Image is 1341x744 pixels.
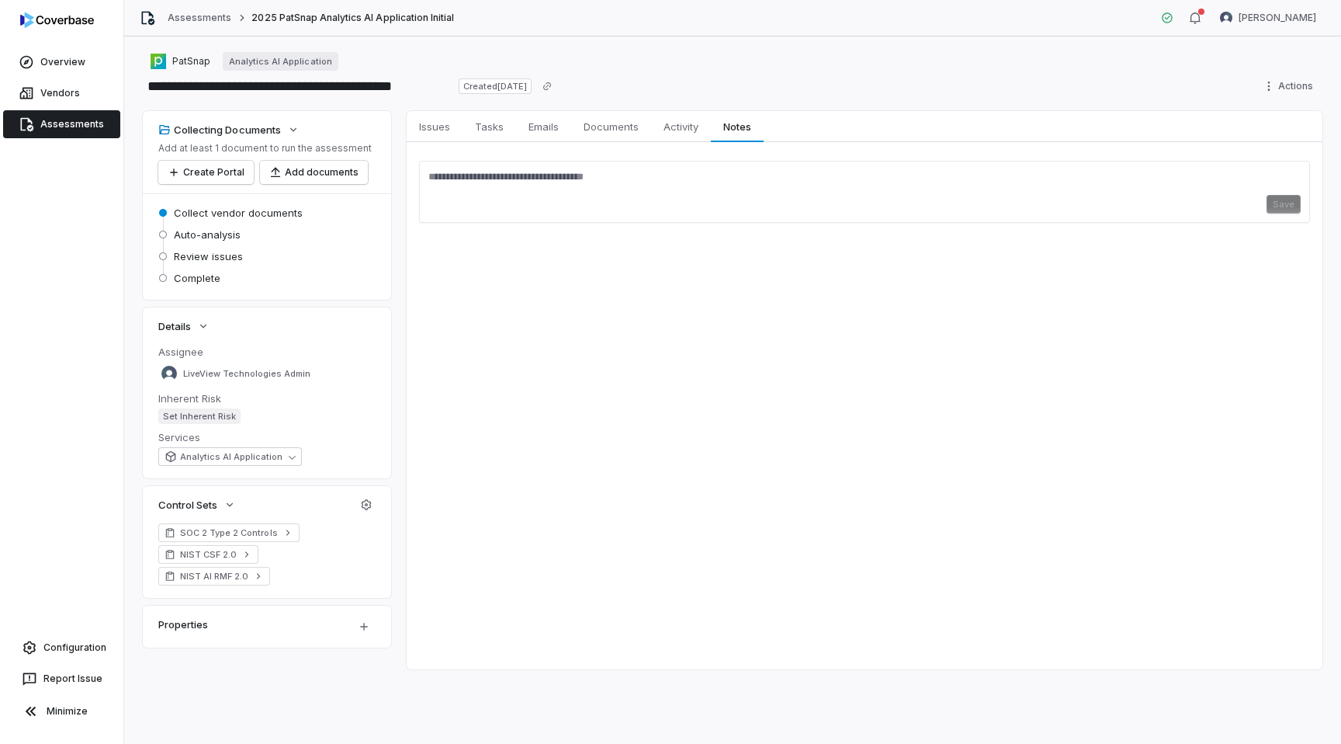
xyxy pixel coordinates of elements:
[158,523,300,542] a: SOC 2 Type 2 Controls
[577,116,645,137] span: Documents
[183,368,310,380] span: LiveView Technologies Admin
[146,47,215,75] button: https://patsnap.com/PatSnap
[174,206,303,220] span: Collect vendor documents
[3,110,120,138] a: Assessments
[174,249,243,263] span: Review issues
[158,498,217,512] span: Control Sets
[6,696,117,727] button: Minimize
[158,142,372,155] p: Add at least 1 document to run the assessment
[251,12,454,24] span: 2025 PatSnap Analytics AI Application Initial
[158,123,281,137] div: Collecting Documents
[3,79,120,107] a: Vendors
[717,116,757,137] span: Notes
[158,345,376,359] dt: Assignee
[20,12,94,28] img: logo-D7KZi-bG.svg
[459,78,532,94] span: Created [DATE]
[154,312,214,340] button: Details
[158,391,376,405] dt: Inherent Risk
[158,319,191,333] span: Details
[158,430,376,444] dt: Services
[6,634,117,662] a: Configuration
[260,161,368,184] button: Add documents
[180,570,248,582] span: NIST AI RMF 2.0
[180,451,282,463] span: Analytics AI Application
[469,116,510,137] span: Tasks
[6,665,117,693] button: Report Issue
[3,48,120,76] a: Overview
[158,161,254,184] button: Create Portal
[1211,6,1325,30] button: Mike Phillips avatar[PERSON_NAME]
[223,52,338,71] a: Analytics AI Application
[154,116,304,144] button: Collecting Documents
[413,116,456,137] span: Issues
[657,116,705,137] span: Activity
[533,72,561,100] button: Copy link
[161,366,177,381] img: LiveView Technologies Admin avatar
[174,271,220,285] span: Complete
[180,527,278,539] span: SOC 2 Type 2 Controls
[158,545,258,564] a: NIST CSF 2.0
[1239,12,1316,24] span: [PERSON_NAME]
[154,491,241,519] button: Control Sets
[168,12,231,24] a: Assessments
[1220,12,1232,24] img: Mike Phillips avatar
[172,55,210,68] span: PatSnap
[174,228,241,242] span: Auto-analysis
[1258,75,1322,98] button: Actions
[158,567,270,586] a: NIST AI RMF 2.0
[158,409,241,424] span: Set Inherent Risk
[180,548,237,561] span: NIST CSF 2.0
[522,116,565,137] span: Emails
